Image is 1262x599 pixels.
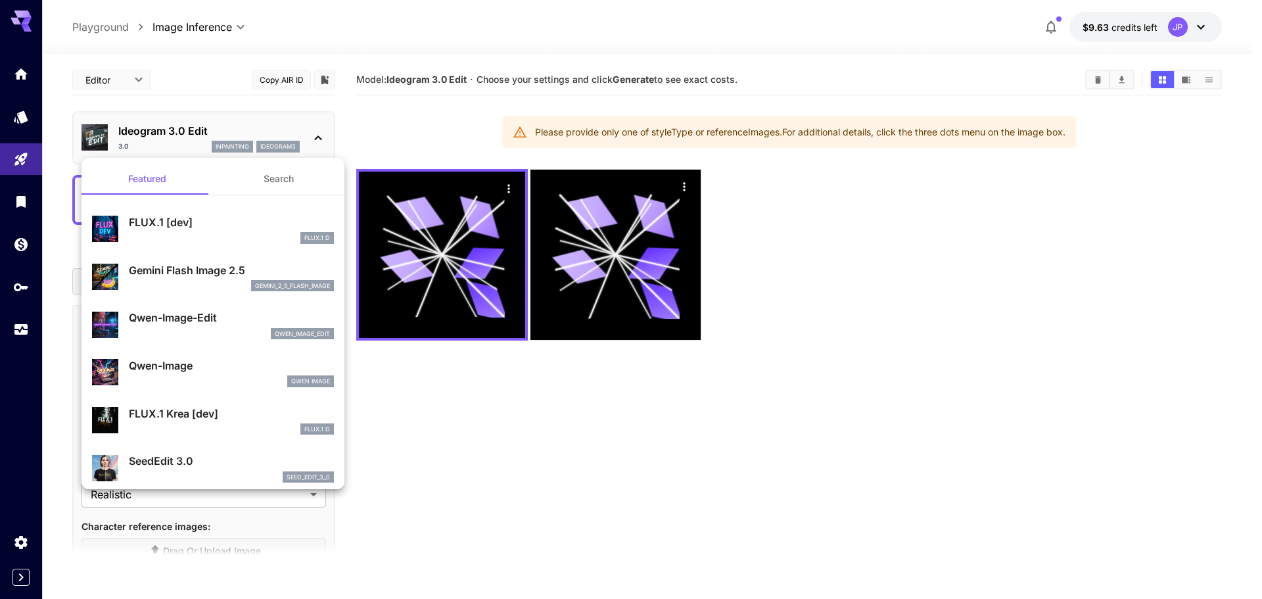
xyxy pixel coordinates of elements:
div: SeedEdit 3.0seed_edit_3_0 [92,448,334,488]
button: Featured [82,163,213,195]
p: gemini_2_5_flash_image [255,281,330,291]
p: seed_edit_3_0 [287,473,330,482]
div: FLUX.1 Krea [dev]FLUX.1 D [92,400,334,441]
p: FLUX.1 D [304,425,330,434]
div: Qwen-Image-Editqwen_image_edit [92,304,334,345]
div: Gemini Flash Image 2.5gemini_2_5_flash_image [92,257,334,297]
p: Gemini Flash Image 2.5 [129,262,334,278]
p: Qwen-Image [129,358,334,373]
p: qwen_image_edit [275,329,330,339]
div: Qwen-ImageQwen Image [92,352,334,393]
p: FLUX.1 D [304,233,330,243]
button: Search [213,163,344,195]
p: Qwen Image [291,377,330,386]
p: Qwen-Image-Edit [129,310,334,325]
p: FLUX.1 Krea [dev] [129,406,334,421]
p: FLUX.1 [dev] [129,214,334,230]
div: FLUX.1 [dev]FLUX.1 D [92,209,334,249]
p: SeedEdit 3.0 [129,453,334,469]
